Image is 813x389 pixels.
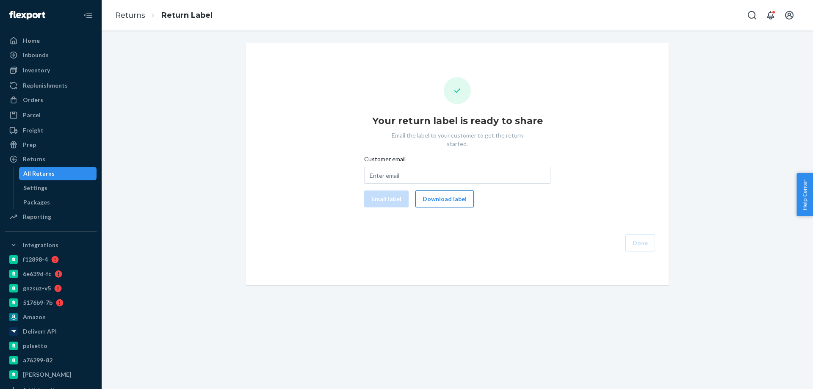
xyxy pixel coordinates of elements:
a: Returns [115,11,145,20]
button: Open Search Box [744,7,760,24]
div: Orders [23,96,43,104]
div: Deliverr API [23,327,57,336]
a: Home [5,34,97,47]
div: f12898-4 [23,255,48,264]
a: Freight [5,124,97,137]
a: Return Label [161,11,213,20]
div: Home [23,36,40,45]
p: Email the label to your customer to get the return started. [383,131,531,148]
a: Replenishments [5,79,97,92]
div: Inventory [23,66,50,74]
div: Settings [23,184,47,192]
a: 6e639d-fc [5,267,97,281]
div: Returns [23,155,45,163]
button: Download label [415,190,474,207]
a: Orders [5,93,97,107]
a: pulsetto [5,339,97,353]
a: Deliverr API [5,325,97,338]
div: Freight [23,126,44,135]
a: Reporting [5,210,97,223]
a: Inbounds [5,48,97,62]
div: [PERSON_NAME] [23,370,72,379]
a: Amazon [5,310,97,324]
button: Integrations [5,238,97,252]
a: gnzsuz-v5 [5,281,97,295]
span: Customer email [364,155,406,167]
div: Amazon [23,313,46,321]
div: Parcel [23,111,41,119]
a: [PERSON_NAME] [5,368,97,381]
div: Prep [23,141,36,149]
div: Integrations [23,241,58,249]
div: 5176b9-7b [23,298,53,307]
img: Flexport logo [9,11,45,19]
ol: breadcrumbs [108,3,219,28]
button: Close Navigation [80,7,97,24]
input: Customer email [364,167,550,184]
a: Returns [5,152,97,166]
div: pulsetto [23,342,47,350]
a: Prep [5,138,97,152]
a: Settings [19,181,97,195]
button: Help Center [796,173,813,216]
div: Packages [23,198,50,207]
a: a76299-82 [5,353,97,367]
a: Packages [19,196,97,209]
div: 6e639d-fc [23,270,51,278]
button: Email label [364,190,409,207]
div: Reporting [23,212,51,221]
a: Parcel [5,108,97,122]
button: Open notifications [762,7,779,24]
h1: Your return label is ready to share [372,114,543,128]
a: f12898-4 [5,253,97,266]
button: Open account menu [781,7,798,24]
button: Done [625,235,655,251]
div: Inbounds [23,51,49,59]
div: All Returns [23,169,55,178]
div: a76299-82 [23,356,53,364]
a: Inventory [5,63,97,77]
a: All Returns [19,167,97,180]
div: Replenishments [23,81,68,90]
div: gnzsuz-v5 [23,284,51,292]
a: 5176b9-7b [5,296,97,309]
